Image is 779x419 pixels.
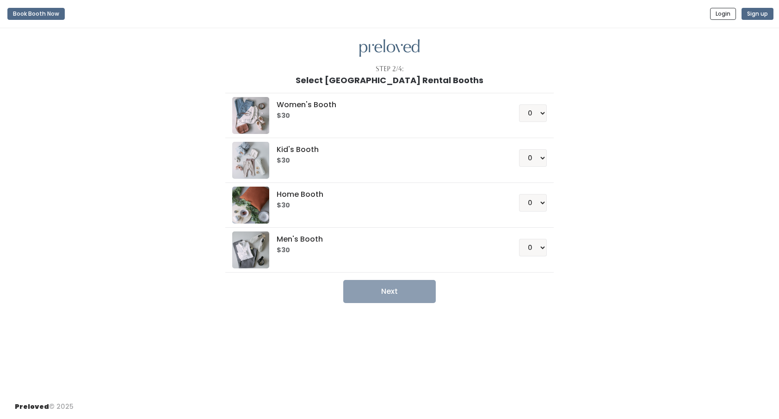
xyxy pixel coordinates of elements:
[15,402,49,411] span: Preloved
[277,112,496,120] h6: $30
[232,142,269,179] img: preloved logo
[376,64,404,74] div: Step 2/4:
[277,235,496,243] h5: Men's Booth
[277,101,496,109] h5: Women's Booth
[742,8,773,20] button: Sign up
[277,202,496,209] h6: $30
[7,4,65,24] a: Book Booth Now
[232,97,269,134] img: preloved logo
[277,247,496,254] h6: $30
[232,231,269,268] img: preloved logo
[359,39,420,57] img: preloved logo
[15,395,74,412] div: © 2025
[232,187,269,224] img: preloved logo
[277,190,496,199] h5: Home Booth
[296,76,483,85] h1: Select [GEOGRAPHIC_DATA] Rental Booths
[7,8,65,20] button: Book Booth Now
[710,8,736,20] button: Login
[277,157,496,164] h6: $30
[277,146,496,154] h5: Kid's Booth
[343,280,436,303] button: Next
